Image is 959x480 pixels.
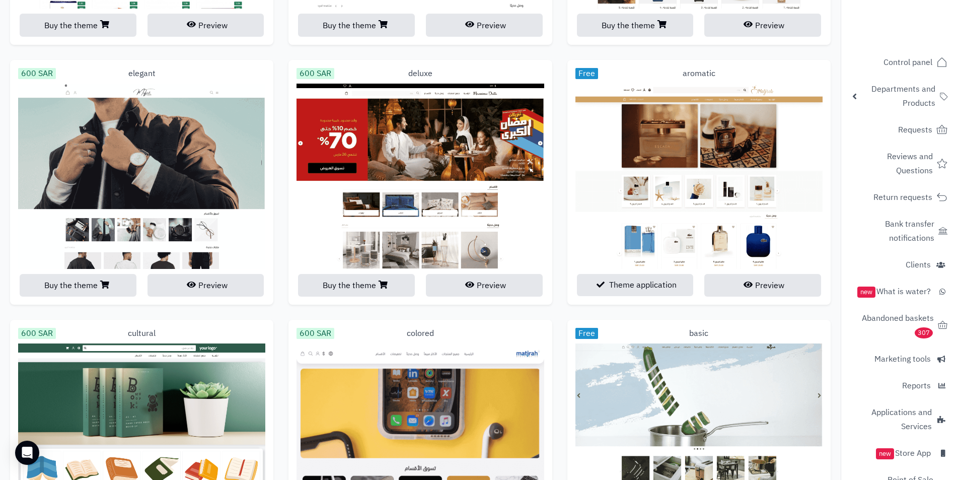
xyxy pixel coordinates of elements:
font: new [879,449,891,458]
font: Preview [477,280,506,292]
button: Buy the theme [298,274,415,297]
button: Preview [426,274,543,297]
font: new [860,287,872,297]
font: Store App [895,447,931,459]
font: Control panel [883,56,932,68]
font: Free [578,67,595,80]
font: Clients [906,259,931,271]
font: Applications and Services [871,406,932,433]
font: colored [407,327,434,339]
font: 600 SAR [21,67,53,80]
font: aromatic [683,67,715,80]
font: Buy the theme [602,20,655,32]
a: What is water?new [847,280,953,304]
font: Reviews and Questions [887,151,933,177]
font: Buy the theme [44,280,98,292]
span: 307 [915,327,933,338]
a: Marketing tools [847,347,953,371]
font: What is water? [876,286,931,298]
a: Control panel [847,50,953,75]
font: cultural [128,327,156,339]
a: Return requests [847,185,953,210]
a: Clients [847,253,953,277]
a: Applications and Services [847,400,953,439]
a: Store Appnew [847,441,953,465]
button: Buy the theme [577,14,694,36]
button: Preview [704,274,821,297]
font: deluxe [408,67,432,80]
font: Reports [902,380,931,392]
a: Bank transfer notifications [847,212,953,250]
a: Requests [847,118,953,142]
font: Return requests [873,191,932,203]
font: Preview [198,280,228,292]
font: 600 SAR [300,327,331,339]
font: Requests [898,124,932,136]
button: Preview [147,14,264,36]
font: elegant [128,67,156,80]
img: logo-2.png [891,27,949,48]
button: Buy the theme [20,274,136,297]
a: Abandoned baskets307 [847,306,953,345]
font: Buy the theme [44,20,98,32]
font: 600 SAR [21,327,53,339]
a: Reports [847,374,953,398]
font: Buy the theme [323,280,376,292]
font: 600 SAR [300,67,331,80]
button: Theme application [577,274,694,296]
font: Theme application [609,279,677,291]
font: Marketing tools [874,353,931,365]
font: basic [689,327,708,339]
button: Buy the theme [298,14,415,36]
button: Preview [147,274,264,297]
font: Free [578,327,595,339]
font: Bank transfer notifications [885,218,934,244]
font: Departments and Products [871,83,935,109]
font: Preview [198,20,228,32]
button: Preview [704,14,821,36]
a: Reviews and Questions [847,145,953,183]
font: Preview [755,280,784,292]
button: Buy the theme [20,14,136,36]
button: Preview [426,14,543,36]
font: Buy the theme [323,20,376,32]
font: Preview [755,20,784,32]
div: Open Intercom Messenger [15,441,39,465]
font: Abandoned baskets [862,312,934,324]
font: Preview [477,20,506,32]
